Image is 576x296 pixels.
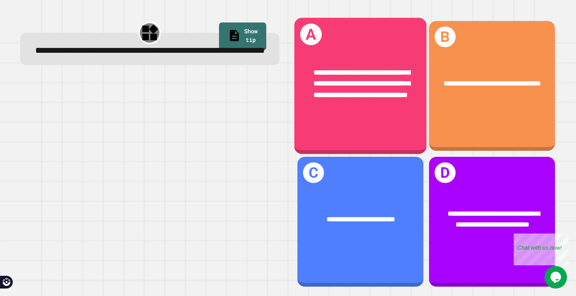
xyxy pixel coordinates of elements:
[435,27,455,47] h1: B
[435,162,455,183] h1: D
[544,266,568,289] iframe: chat widget
[303,162,324,183] h1: C
[514,234,568,265] iframe: chat widget
[219,22,266,51] a: Show tip
[300,24,322,45] h1: A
